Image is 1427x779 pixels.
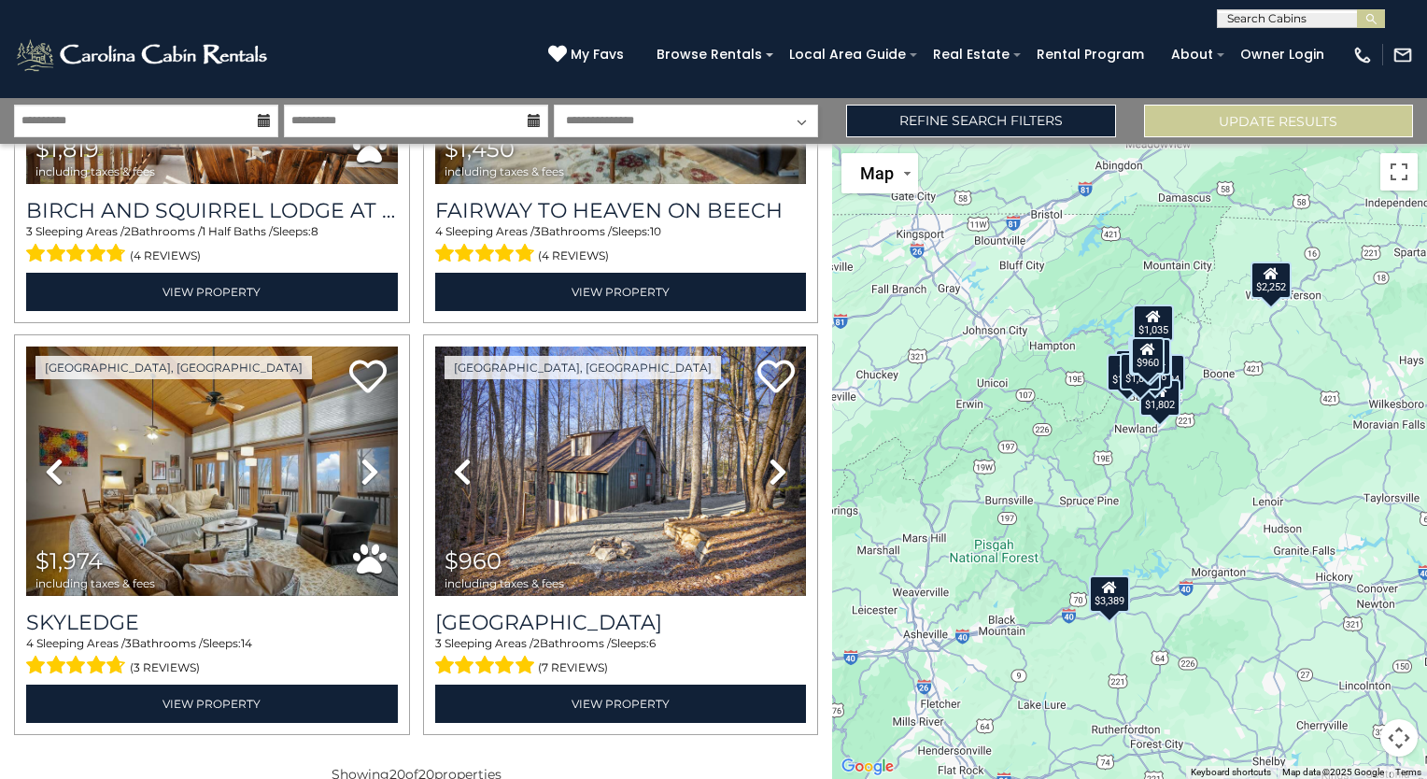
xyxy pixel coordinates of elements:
button: Map camera controls [1380,719,1418,757]
div: Sleeping Areas / Bathrooms / Sleeps: [435,635,807,680]
div: Sleeping Areas / Bathrooms / Sleeps: [26,635,398,680]
span: including taxes & fees [445,577,564,589]
span: 6 [649,636,656,650]
div: $960 [1131,337,1165,375]
span: 2 [124,224,131,238]
h3: Birch and Squirrel Lodge at Eagles Nest [26,198,398,223]
a: [GEOGRAPHIC_DATA], [GEOGRAPHIC_DATA] [35,356,312,379]
a: Refine Search Filters [846,105,1115,137]
span: Map data ©2025 Google [1282,767,1384,777]
span: (4 reviews) [130,244,201,268]
a: [GEOGRAPHIC_DATA] [435,610,807,635]
div: Sleeping Areas / Bathrooms / Sleeps: [26,223,398,268]
span: 10 [650,224,661,238]
div: Sleeping Areas / Bathrooms / Sleeps: [435,223,807,268]
span: 3 [125,636,132,650]
h3: Mountain Abbey [435,610,807,635]
button: Keyboard shortcuts [1191,766,1271,779]
span: 4 [435,224,443,238]
div: $1,802 [1138,379,1180,417]
div: $1,819 [1119,353,1160,390]
span: 8 [311,224,318,238]
img: thumbnail_163534622.jpeg [435,347,807,595]
span: My Favs [571,45,624,64]
img: phone-regular-white.png [1352,45,1373,65]
a: Local Area Guide [780,40,915,69]
span: including taxes & fees [35,165,155,177]
a: Real Estate [924,40,1019,69]
a: View Property [435,273,807,311]
a: My Favs [548,45,629,65]
a: Owner Login [1231,40,1334,69]
a: View Property [435,685,807,723]
span: $960 [445,547,502,574]
button: Toggle fullscreen view [1380,153,1418,191]
div: $1,494 [1143,354,1184,391]
img: mail-regular-white.png [1392,45,1413,65]
span: 2 [533,636,540,650]
span: including taxes & fees [445,165,564,177]
a: About [1162,40,1222,69]
span: 3 [534,224,541,238]
img: thumbnail_163434006.jpeg [26,347,398,595]
div: $1,713 [1107,354,1148,391]
span: 3 [435,636,442,650]
span: $1,974 [35,547,103,574]
div: $1,974 [1129,338,1170,375]
a: Fairway to Heaven on Beech [435,198,807,223]
a: Rental Program [1027,40,1153,69]
a: Terms (opens in new tab) [1395,767,1421,777]
a: Add to favorites [349,358,387,398]
img: White-1-2.png [14,36,273,74]
span: 3 [26,224,33,238]
span: (3 reviews) [130,656,200,680]
span: $1,450 [445,135,515,163]
span: 4 [26,636,34,650]
span: 14 [241,636,252,650]
button: Update Results [1144,105,1413,137]
span: (7 reviews) [538,656,608,680]
div: $1,035 [1132,305,1173,342]
a: Browse Rentals [647,40,771,69]
a: Open this area in Google Maps (opens a new window) [837,755,898,779]
a: Birch and Squirrel Lodge at [GEOGRAPHIC_DATA] [26,198,398,223]
span: Map [860,163,894,183]
a: View Property [26,685,398,723]
div: $3,389 [1089,575,1130,613]
img: Google [837,755,898,779]
button: Change map style [841,153,918,193]
span: (4 reviews) [538,244,609,268]
a: Add to favorites [757,358,795,398]
div: $2,252 [1250,262,1292,299]
a: [GEOGRAPHIC_DATA], [GEOGRAPHIC_DATA] [445,356,721,379]
span: 1 Half Baths / [202,224,273,238]
span: including taxes & fees [35,577,155,589]
a: View Property [26,273,398,311]
span: $1,819 [35,135,99,163]
a: Skyledge [26,610,398,635]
